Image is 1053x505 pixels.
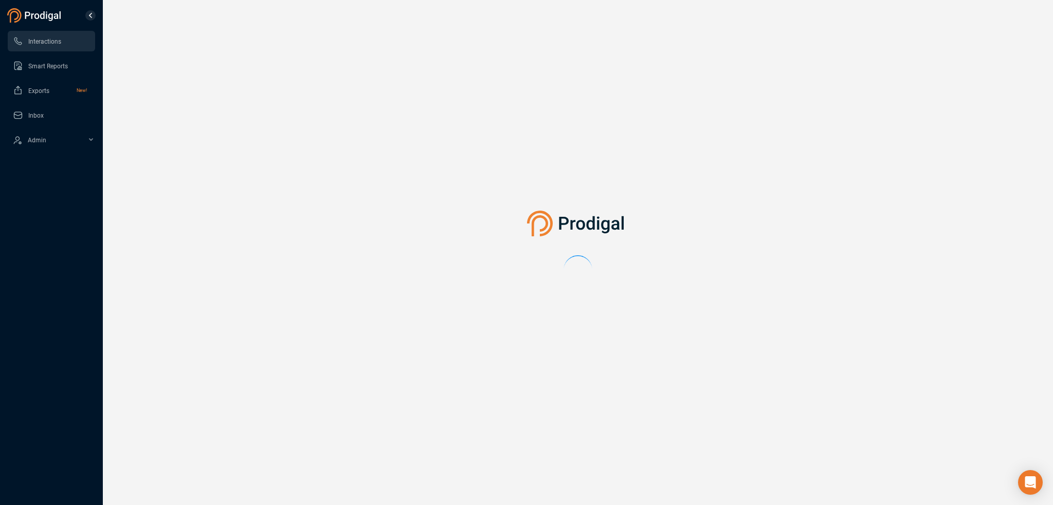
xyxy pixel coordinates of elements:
[13,80,87,101] a: ExportsNew!
[28,38,61,45] span: Interactions
[8,80,95,101] li: Exports
[7,8,64,23] img: prodigal-logo
[13,31,87,51] a: Interactions
[28,63,68,70] span: Smart Reports
[28,87,49,95] span: Exports
[1018,470,1043,495] div: Open Intercom Messenger
[8,31,95,51] li: Interactions
[77,80,87,101] span: New!
[28,112,44,119] span: Inbox
[8,105,95,125] li: Inbox
[527,211,629,236] img: prodigal-logo
[28,137,46,144] span: Admin
[13,105,87,125] a: Inbox
[13,55,87,76] a: Smart Reports
[8,55,95,76] li: Smart Reports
